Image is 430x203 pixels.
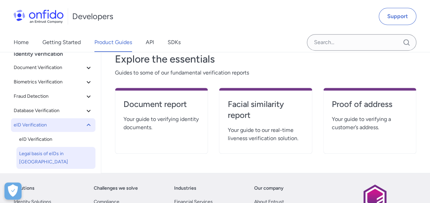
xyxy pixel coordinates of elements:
span: Database Verification [14,107,84,115]
span: Document Verification [14,64,84,72]
a: Solutions [14,184,35,192]
span: Your guide to verifying identity documents. [123,115,199,132]
span: Your guide to verifying a customer’s address. [332,115,408,132]
span: Biometrics Verification [14,78,84,86]
div: Cookie Preferences [4,182,22,200]
a: Industries [174,184,196,192]
span: Fraud Detection [14,92,84,100]
div: Identity verification [14,47,98,61]
img: Onfido Logo [14,10,64,23]
button: Database Verification [11,104,95,118]
a: Support [379,8,416,25]
h4: Facial similarity report [227,99,303,121]
button: Open Preferences [4,182,22,200]
span: Your guide to our real-time liveness verification solution. [227,126,303,143]
span: eID Verification [14,121,84,129]
a: Home [14,33,29,52]
span: Guides to some of our fundamental verification reports [115,69,416,77]
button: eID Verification [11,118,95,132]
a: Our company [254,184,284,192]
h4: Document report [123,99,199,110]
a: SDKs [168,33,181,52]
input: Onfido search input field [307,34,416,51]
a: Proof of address [332,99,408,115]
button: Biometrics Verification [11,75,95,89]
a: Document report [123,99,199,115]
h4: Proof of address [332,99,408,110]
span: eID Verification [19,135,93,144]
span: Compliance Suite [14,172,84,180]
span: Legal basis of eIDs in [GEOGRAPHIC_DATA] [19,150,93,166]
button: Fraud Detection [11,90,95,103]
a: Product Guides [94,33,132,52]
a: Legal basis of eIDs in [GEOGRAPHIC_DATA] [16,147,95,169]
h3: Explore the essentials [115,52,416,66]
h1: Developers [72,11,113,22]
a: Challenges we solve [94,184,138,192]
a: Getting Started [42,33,81,52]
a: Facial similarity report [227,99,303,126]
a: API [146,33,154,52]
button: Compliance Suite [11,170,95,183]
a: eID Verification [16,133,95,146]
button: Document Verification [11,61,95,75]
